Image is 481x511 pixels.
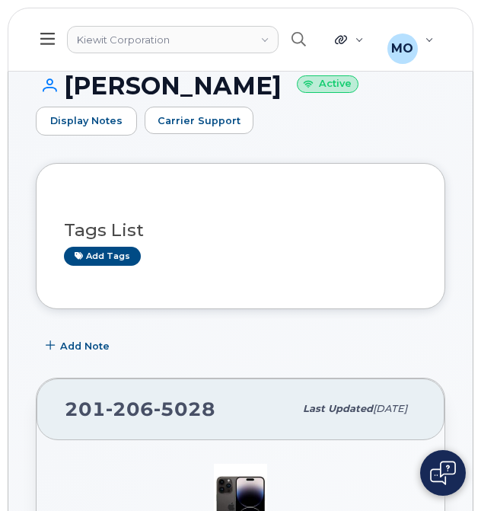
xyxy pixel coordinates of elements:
small: Active [297,75,358,93]
span: 5028 [154,398,215,420]
button: Add Note [36,332,123,359]
a: Add tags [64,247,141,266]
div: Mark Oyekunie [377,24,444,55]
div: Quicklinks [324,24,374,55]
h3: Tags List [64,221,417,240]
a: Display Notes [36,107,137,136]
a: Kiewit Corporation [67,26,279,53]
h1: [PERSON_NAME] [36,72,445,99]
span: Last updated [303,403,373,414]
button: Carrier Support [145,107,253,134]
span: 201 [65,398,215,420]
span: Add Note [60,339,110,353]
span: Carrier Support [158,113,240,128]
span: MO [391,40,413,58]
span: [DATE] [373,403,407,414]
span: 206 [106,398,154,420]
img: Open chat [430,461,456,485]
